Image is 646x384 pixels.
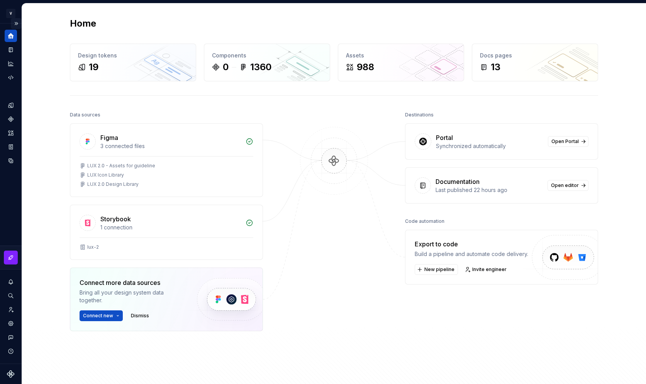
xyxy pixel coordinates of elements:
[250,61,271,73] div: 1360
[80,310,123,321] button: Connect new
[5,127,17,139] a: Assets
[5,99,17,111] a: Design tokens
[551,182,579,189] span: Open editor
[70,44,196,81] a: Design tokens19
[5,30,17,42] a: Home
[463,264,510,275] a: Invite engineer
[5,71,17,84] a: Code automation
[5,44,17,56] a: Documentation
[5,57,17,70] a: Analytics
[415,239,528,249] div: Export to code
[87,181,139,187] div: LUX 2.0 Design Library
[436,186,543,194] div: Last published 22 hours ago
[70,205,263,260] a: Storybook1 connectionlux-2
[80,278,184,287] div: Connect more data sources
[5,290,17,302] button: Search ⌘K
[415,264,458,275] button: New pipeline
[436,133,453,142] div: Portal
[424,266,454,273] span: New pipeline
[5,113,17,125] a: Components
[5,331,17,344] button: Contact support
[5,155,17,167] a: Data sources
[7,370,15,378] svg: Supernova Logo
[338,44,464,81] a: Assets988
[70,109,100,120] div: Data sources
[472,44,598,81] a: Docs pages13
[415,250,528,258] div: Build a pipeline and automate code delivery.
[548,136,588,147] a: Open Portal
[5,141,17,153] a: Storybook stories
[100,142,241,150] div: 3 connected files
[5,276,17,288] button: Notifications
[472,266,507,273] span: Invite engineer
[5,317,17,330] a: Settings
[212,52,322,59] div: Components
[548,180,588,191] a: Open editor
[78,52,188,59] div: Design tokens
[2,5,20,22] button: V
[436,142,543,150] div: Synchronized automatically
[357,61,374,73] div: 988
[100,214,131,224] div: Storybook
[131,313,149,319] span: Dismiss
[87,244,99,250] div: lux-2
[87,172,124,178] div: LUX Icon Library
[80,289,184,304] div: Bring all your design system data together.
[89,61,98,73] div: 19
[223,61,229,73] div: 0
[70,17,96,30] h2: Home
[5,303,17,316] a: Invite team
[87,163,155,169] div: LUX 2.0 - Assets for guideline
[70,123,263,197] a: Figma3 connected filesLUX 2.0 - Assets for guidelineLUX Icon LibraryLUX 2.0 Design Library
[6,9,15,18] div: V
[100,133,118,142] div: Figma
[405,109,434,120] div: Destinations
[491,61,500,73] div: 13
[346,52,456,59] div: Assets
[436,177,480,186] div: Documentation
[100,224,241,231] div: 1 connection
[480,52,590,59] div: Docs pages
[83,313,113,319] span: Connect new
[204,44,330,81] a: Components01360
[405,216,444,227] div: Code automation
[127,310,153,321] button: Dismiss
[551,138,579,145] span: Open Portal
[11,18,22,29] button: Expand sidebar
